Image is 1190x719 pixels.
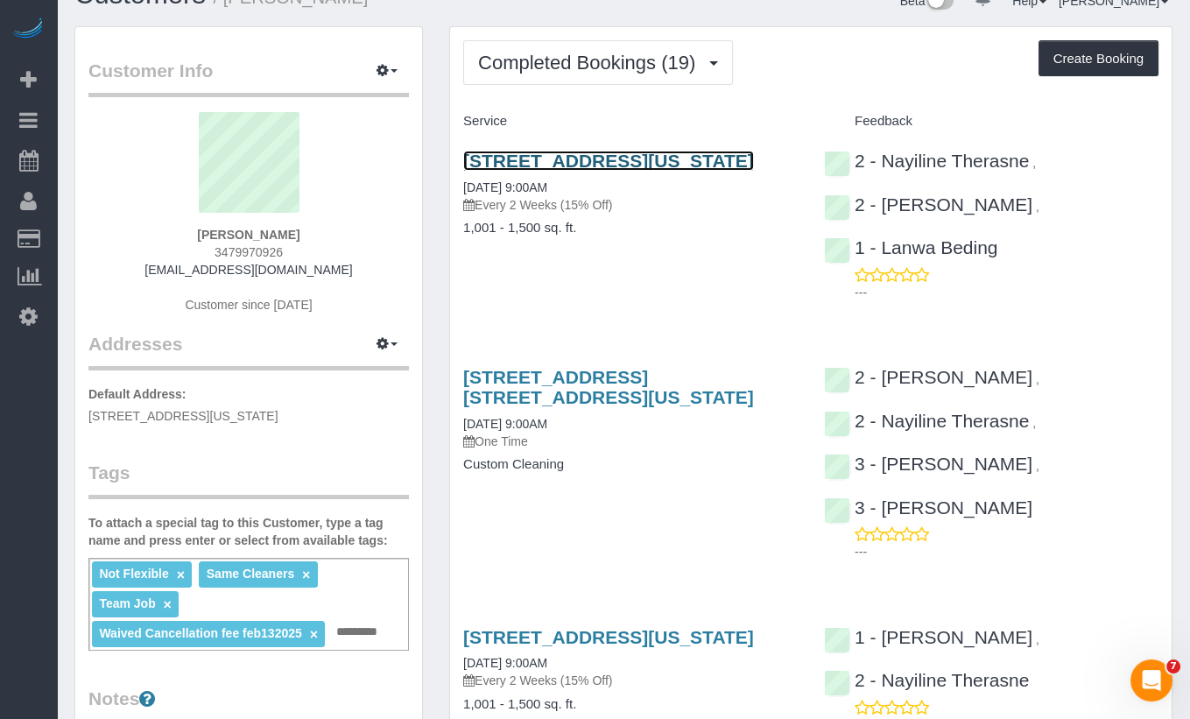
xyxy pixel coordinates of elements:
span: Completed Bookings (19) [478,52,704,74]
legend: Tags [88,460,409,499]
label: To attach a special tag to this Customer, type a tag name and press enter or select from availabl... [88,514,409,549]
span: [STREET_ADDRESS][US_STATE] [88,409,278,423]
legend: Customer Info [88,58,409,97]
a: [STREET_ADDRESS] [STREET_ADDRESS][US_STATE] [463,367,754,407]
a: 2 - [PERSON_NAME] [824,367,1032,387]
img: Automaid Logo [11,18,46,42]
a: [DATE] 9:00AM [463,417,547,431]
span: Same Cleaners [207,567,294,581]
a: 2 - Nayiline Therasne [824,151,1029,171]
strong: [PERSON_NAME] [197,228,299,242]
span: Waived Cancellation fee feb132025 [99,626,301,640]
button: Completed Bookings (19) [463,40,733,85]
a: 2 - [PERSON_NAME] [824,194,1032,215]
p: --- [855,543,1158,560]
a: 2 - Nayiline Therasne [824,411,1029,431]
a: × [164,597,172,612]
span: Team Job [99,596,155,610]
h4: 1,001 - 1,500 sq. ft. [463,221,798,236]
a: [DATE] 9:00AM [463,656,547,670]
a: × [302,567,310,582]
p: Every 2 Weeks (15% Off) [463,196,798,214]
a: 1 - Lanwa Beding [824,237,997,257]
span: Not Flexible [99,567,168,581]
span: Customer since [DATE] [185,298,312,312]
span: , [1036,459,1039,473]
h4: 1,001 - 1,500 sq. ft. [463,697,798,712]
a: [STREET_ADDRESS][US_STATE] [463,151,754,171]
span: 7 [1166,659,1180,673]
a: [STREET_ADDRESS][US_STATE] [463,627,754,647]
span: , [1032,156,1036,170]
h4: Service [463,114,798,129]
span: , [1036,632,1039,646]
span: , [1036,372,1039,386]
button: Create Booking [1039,40,1158,77]
a: × [310,627,318,642]
h4: Custom Cleaning [463,457,798,472]
span: , [1036,200,1039,214]
a: 2 - Nayiline Therasne [824,670,1029,690]
iframe: Intercom live chat [1130,659,1172,701]
p: --- [855,284,1158,301]
h4: Feedback [824,114,1158,129]
a: [EMAIL_ADDRESS][DOMAIN_NAME] [144,263,352,277]
a: 3 - [PERSON_NAME] [824,497,1032,518]
p: One Time [463,433,798,450]
a: 1 - [PERSON_NAME] [824,627,1032,647]
a: × [177,567,185,582]
span: , [1032,416,1036,430]
label: Default Address: [88,385,187,403]
a: 3 - [PERSON_NAME] [824,454,1032,474]
p: Every 2 Weeks (15% Off) [463,672,798,689]
a: [DATE] 9:00AM [463,180,547,194]
span: 3479970926 [215,245,283,259]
